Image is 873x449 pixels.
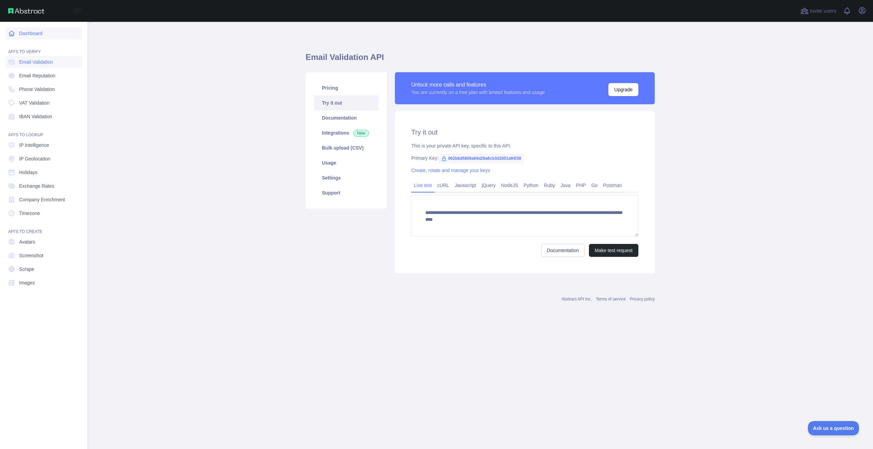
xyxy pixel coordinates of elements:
[498,180,521,191] a: NodeJS
[630,297,655,301] a: Privacy policy
[314,140,379,155] a: Bulk upload (CSV)
[306,52,655,68] h1: Email Validation API
[5,207,82,219] a: Timezone
[589,180,601,191] a: Go
[5,110,82,123] a: IBAN Validation
[19,210,40,217] span: Timezone
[5,97,82,109] a: VAT Validation
[799,5,838,16] button: Invite users
[19,99,49,106] span: VAT Validation
[8,8,44,14] img: Abstract API
[19,196,65,203] span: Company Enrichment
[5,124,82,138] div: API'S TO LOOKUP
[411,180,434,191] a: Live test
[5,27,82,40] a: Dashboard
[608,83,638,96] button: Upgrade
[19,59,53,65] span: Email Validation
[808,421,859,435] iframe: Toggle Customer Support
[19,86,55,93] span: Phone Validation
[541,180,558,191] a: Ruby
[5,249,82,262] a: Screenshot
[314,185,379,200] a: Support
[19,72,56,79] span: Email Reputation
[439,153,524,164] span: 002b6d5809a94d29a6cb3d2651a94f38
[314,155,379,170] a: Usage
[5,153,82,165] a: IP Geolocation
[411,168,490,173] a: Create, rotate and manage your keys
[562,297,592,301] a: Abstract API Inc.
[411,127,638,137] h2: Try it out
[19,238,35,245] span: Avatars
[353,130,369,137] span: New
[19,183,54,189] span: Exchange Rates
[601,180,625,191] a: Postman
[596,297,625,301] a: Terms of service
[19,169,38,176] span: Holidays
[541,244,585,257] a: Documentation
[5,277,82,289] a: Images
[479,180,498,191] a: jQuery
[573,180,589,191] a: PHP
[5,139,82,151] a: IP Intelligence
[5,221,82,234] div: API'S TO CREATE
[19,155,50,162] span: IP Geolocation
[19,142,49,149] span: IP Intelligence
[411,89,545,96] div: You are currently on a free plan with limited features and usage
[589,244,638,257] button: Make test request
[314,80,379,95] a: Pricing
[5,180,82,192] a: Exchange Rates
[411,142,638,149] div: This is your private API key, specific to this API.
[411,81,545,89] div: Unlock more calls and features
[5,263,82,275] a: Scrape
[314,125,379,140] a: Integrations New
[19,279,35,286] span: Images
[314,95,379,110] a: Try it out
[19,252,43,259] span: Screenshot
[5,166,82,179] a: Holidays
[411,155,638,161] div: Primary Key:
[5,236,82,248] a: Avatars
[314,170,379,185] a: Settings
[5,193,82,206] a: Company Enrichment
[5,69,82,82] a: Email Reputation
[5,83,82,95] a: Phone Validation
[558,180,574,191] a: Java
[19,266,34,273] span: Scrape
[521,180,541,191] a: Python
[5,41,82,55] div: API'S TO VERIFY
[314,110,379,125] a: Documentation
[452,180,479,191] a: Javascript
[434,180,452,191] a: cURL
[5,56,82,68] a: Email Validation
[19,113,52,120] span: IBAN Validation
[810,7,836,15] span: Invite users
